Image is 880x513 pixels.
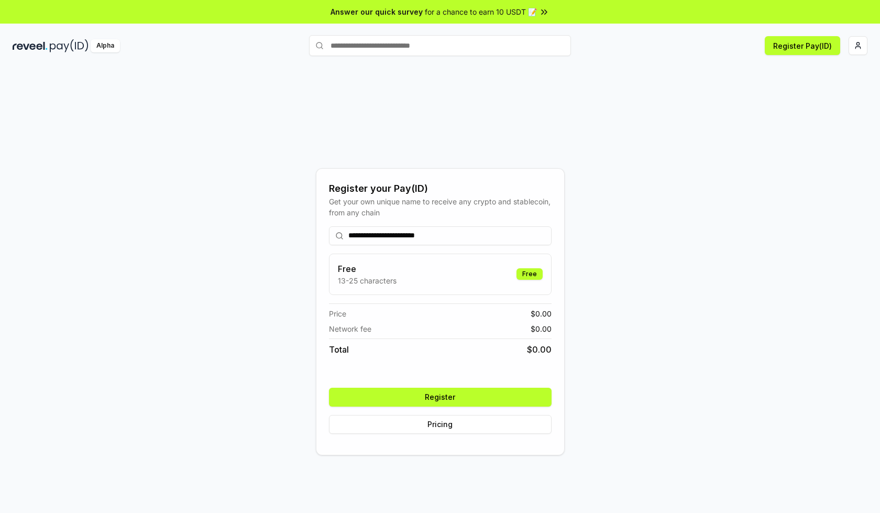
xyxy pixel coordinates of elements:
div: Alpha [91,39,120,52]
div: Get your own unique name to receive any crypto and stablecoin, from any chain [329,196,552,218]
span: Network fee [329,323,371,334]
img: reveel_dark [13,39,48,52]
span: $ 0.00 [531,323,552,334]
span: Price [329,308,346,319]
img: pay_id [50,39,89,52]
div: Register your Pay(ID) [329,181,552,196]
button: Pricing [329,415,552,434]
span: for a chance to earn 10 USDT 📝 [425,6,537,17]
span: $ 0.00 [527,343,552,356]
span: $ 0.00 [531,308,552,319]
h3: Free [338,263,397,275]
button: Register [329,388,552,407]
p: 13-25 characters [338,275,397,286]
span: Total [329,343,349,356]
span: Answer our quick survey [331,6,423,17]
button: Register Pay(ID) [765,36,840,55]
div: Free [516,268,543,280]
